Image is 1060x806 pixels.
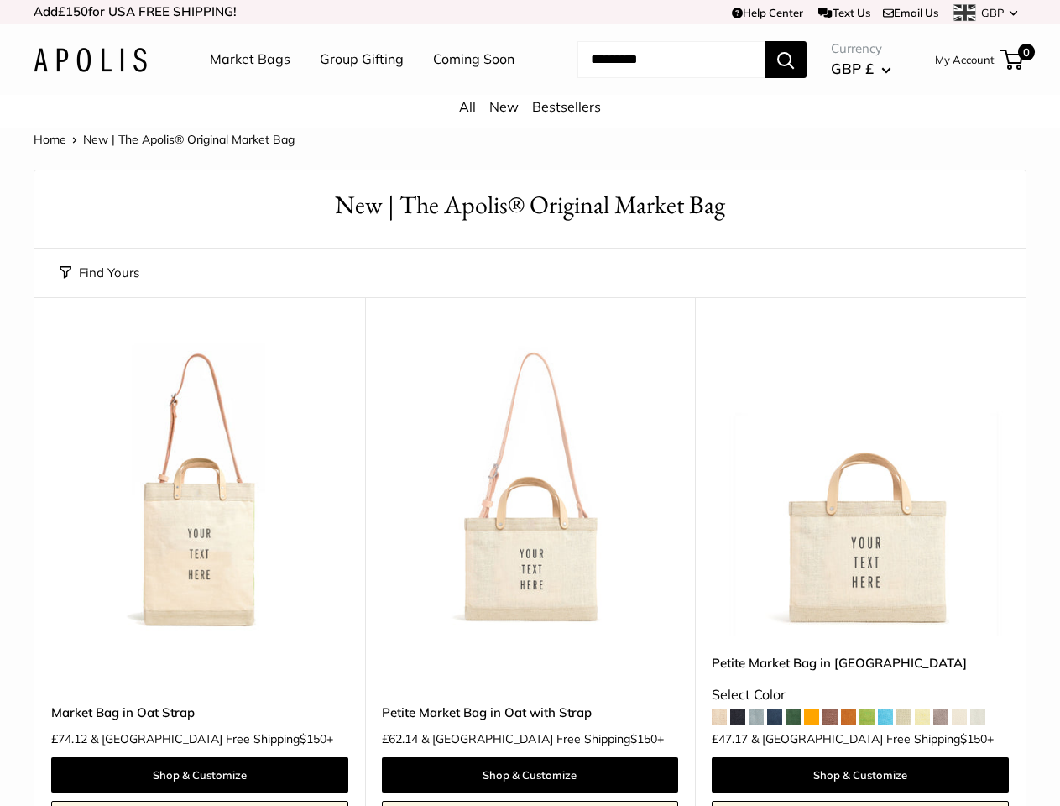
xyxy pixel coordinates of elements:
img: Petite Market Bag in Oat [712,339,1009,636]
span: New | The Apolis® Original Market Bag [83,132,295,147]
span: £74.12 [51,733,87,745]
a: Group Gifting [320,47,404,72]
a: Home [34,132,66,147]
a: Petite Market Bag in Oat with StrapPetite Market Bag in Oat with Strap [382,339,679,636]
span: GBP £ [831,60,874,77]
button: Search [765,41,807,78]
a: Petite Market Bag in OatPetite Market Bag in Oat [712,339,1009,636]
img: Petite Market Bag in Oat with Strap [382,339,679,636]
a: Petite Market Bag in Oat with Strap [382,703,679,722]
span: Currency [831,37,891,60]
button: Find Yours [60,261,139,285]
a: Market Bag in Oat Strap [51,703,348,722]
span: 0 [1018,44,1035,60]
div: Select Color [712,683,1009,708]
span: & [GEOGRAPHIC_DATA] Free Shipping + [421,733,664,745]
span: $150 [630,731,657,746]
a: Petite Market Bag in [GEOGRAPHIC_DATA] [712,653,1009,673]
nav: Breadcrumb [34,128,295,150]
a: 0 [1002,50,1023,70]
a: Market Bags [210,47,290,72]
span: GBP [981,6,1004,19]
span: £150 [58,3,88,19]
img: Market Bag in Oat Strap [51,339,348,636]
a: Shop & Customize [382,757,679,793]
a: Bestsellers [532,98,601,115]
a: All [459,98,476,115]
span: & [GEOGRAPHIC_DATA] Free Shipping + [751,733,994,745]
span: $150 [300,731,326,746]
button: GBP £ [831,55,891,82]
a: Text Us [818,6,869,19]
span: £62.14 [382,733,418,745]
a: Shop & Customize [51,757,348,793]
img: Apolis [34,48,147,72]
span: $150 [960,731,987,746]
h1: New | The Apolis® Original Market Bag [60,187,1000,223]
a: Market Bag in Oat StrapMarket Bag in Oat Strap [51,339,348,636]
span: £47.17 [712,733,748,745]
span: & [GEOGRAPHIC_DATA] Free Shipping + [91,733,333,745]
a: Shop & Customize [712,757,1009,793]
a: Email Us [883,6,938,19]
a: New [489,98,519,115]
input: Search... [577,41,765,78]
a: Coming Soon [433,47,514,72]
a: My Account [935,50,995,70]
a: Help Center [732,6,803,19]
